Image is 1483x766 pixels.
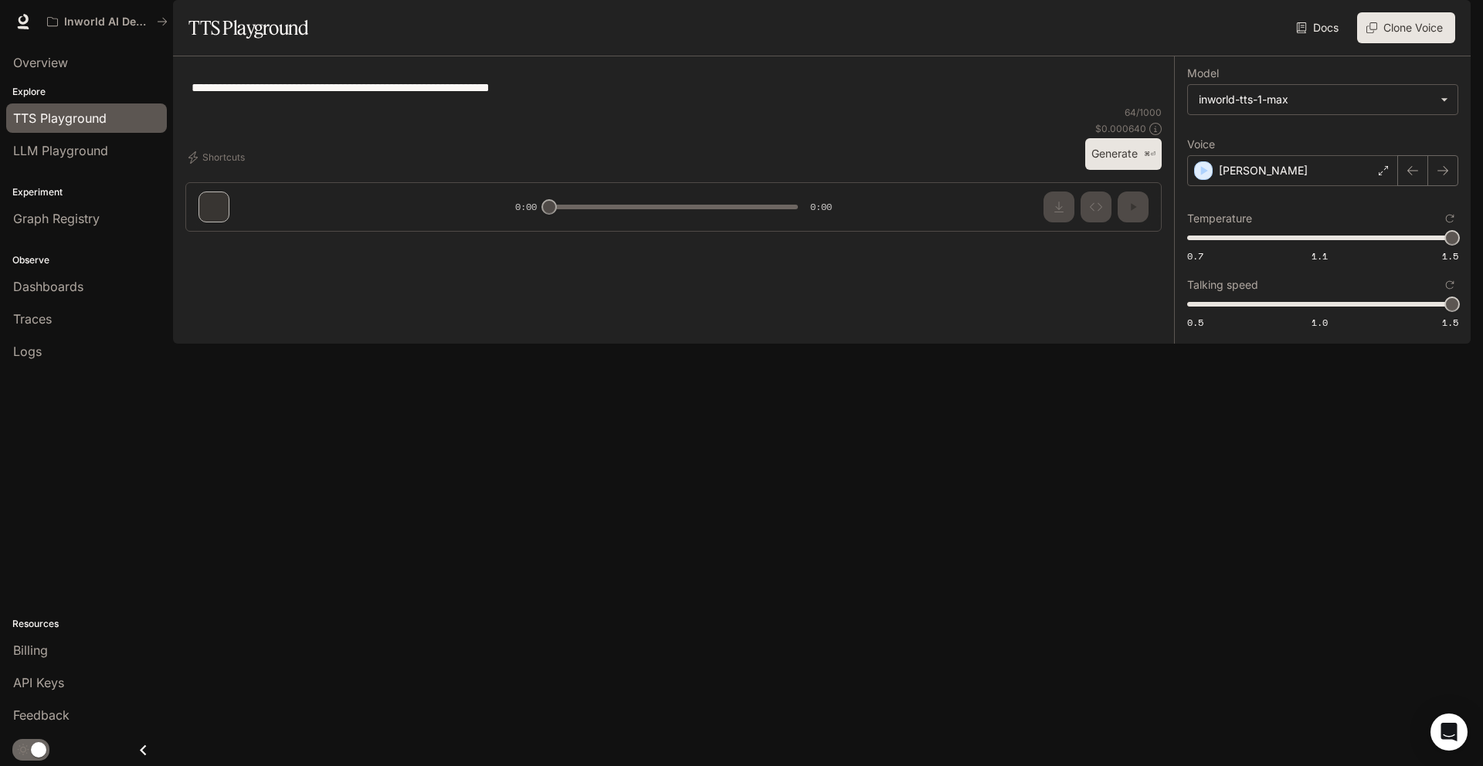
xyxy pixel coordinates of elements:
[1442,316,1458,329] span: 1.5
[1357,12,1455,43] button: Clone Voice
[185,145,251,170] button: Shortcuts
[1199,92,1433,107] div: inworld-tts-1-max
[1187,139,1215,150] p: Voice
[1187,213,1252,224] p: Temperature
[1430,713,1468,751] div: Open Intercom Messenger
[1441,276,1458,293] button: Reset to default
[1312,316,1328,329] span: 1.0
[1095,122,1146,135] p: $ 0.000640
[1293,12,1345,43] a: Docs
[1219,163,1308,178] p: [PERSON_NAME]
[1187,280,1258,290] p: Talking speed
[1187,249,1203,263] span: 0.7
[1144,150,1156,159] p: ⌘⏎
[1085,138,1162,170] button: Generate⌘⏎
[1312,249,1328,263] span: 1.1
[1442,249,1458,263] span: 1.5
[1441,210,1458,227] button: Reset to default
[64,15,151,29] p: Inworld AI Demos
[1187,68,1219,79] p: Model
[1187,316,1203,329] span: 0.5
[1188,85,1458,114] div: inworld-tts-1-max
[40,6,175,37] button: All workspaces
[1125,106,1162,119] p: 64 / 1000
[188,12,308,43] h1: TTS Playground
